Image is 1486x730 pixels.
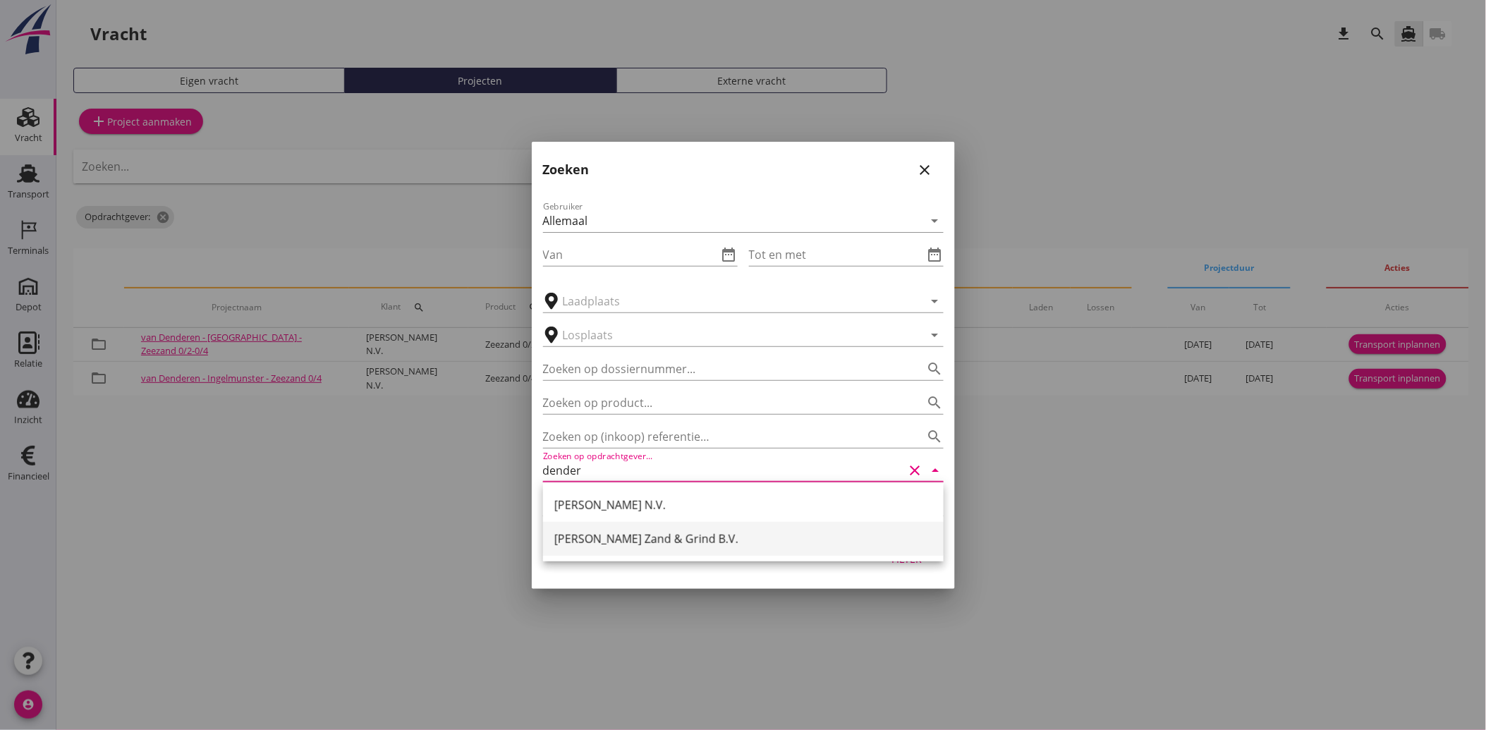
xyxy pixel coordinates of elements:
input: Zoeken op opdrachtgever... [543,459,904,482]
i: arrow_drop_down [927,327,944,343]
i: clear [907,462,924,479]
i: search [927,428,944,445]
input: Zoeken op product... [543,391,904,414]
input: Laadplaats [563,290,904,312]
div: [PERSON_NAME] N.V. [554,497,932,513]
i: date_range [721,246,738,263]
i: close [917,162,934,178]
i: arrow_drop_down [927,293,944,310]
input: Zoeken op (inkoop) referentie… [543,425,904,448]
input: Losplaats [563,324,904,346]
input: Zoeken op dossiernummer... [543,358,904,380]
input: Tot en met [749,243,924,266]
input: Van [543,243,718,266]
div: [PERSON_NAME] Zand & Grind B.V. [554,530,932,547]
i: arrow_drop_down [927,462,944,479]
div: Allemaal [543,214,588,227]
h2: Zoeken [543,160,590,179]
i: search [927,394,944,411]
i: date_range [927,246,944,263]
i: search [927,360,944,377]
i: arrow_drop_down [927,212,944,229]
